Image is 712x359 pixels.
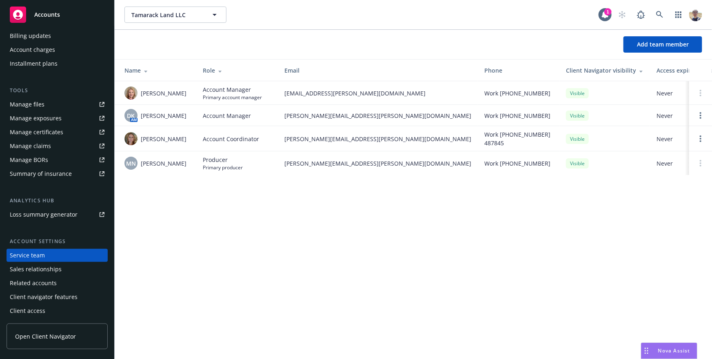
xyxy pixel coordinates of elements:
[131,11,202,19] span: Tamarack Land LLC
[7,290,108,304] a: Client navigator features
[10,57,58,70] div: Installment plans
[7,43,108,56] a: Account charges
[652,7,668,23] a: Search
[484,130,553,147] span: Work [PHONE_NUMBER] 487845
[141,159,186,168] span: [PERSON_NAME]
[7,167,108,180] a: Summary of insurance
[7,3,108,26] a: Accounts
[641,343,652,359] div: Drag to move
[7,126,108,139] a: Manage certificates
[7,112,108,125] a: Manage exposures
[203,155,243,164] span: Producer
[7,86,108,95] div: Tools
[203,94,262,101] span: Primary account manager
[696,134,705,144] a: Open options
[7,197,108,205] div: Analytics hub
[484,159,550,168] span: Work [PHONE_NUMBER]
[126,159,136,168] span: MN
[696,111,705,120] a: Open options
[284,135,471,143] span: [PERSON_NAME][EMAIL_ADDRESS][PERSON_NAME][DOMAIN_NAME]
[10,167,72,180] div: Summary of insurance
[566,88,589,98] div: Visible
[124,7,226,23] button: Tamarack Land LLC
[10,153,48,166] div: Manage BORs
[141,135,186,143] span: [PERSON_NAME]
[566,111,589,121] div: Visible
[566,158,589,168] div: Visible
[641,343,697,359] button: Nova Assist
[7,237,108,246] div: Account settings
[484,89,550,98] span: Work [PHONE_NUMBER]
[10,304,45,317] div: Client access
[484,66,553,75] div: Phone
[284,89,471,98] span: [EMAIL_ADDRESS][PERSON_NAME][DOMAIN_NAME]
[566,134,589,144] div: Visible
[10,43,55,56] div: Account charges
[658,347,690,354] span: Nova Assist
[203,135,259,143] span: Account Coordinator
[284,159,471,168] span: [PERSON_NAME][EMAIL_ADDRESS][PERSON_NAME][DOMAIN_NAME]
[203,111,251,120] span: Account Manager
[7,277,108,290] a: Related accounts
[127,111,135,120] span: DK
[10,29,51,42] div: Billing updates
[689,8,702,21] img: photo
[7,153,108,166] a: Manage BORs
[633,7,649,23] a: Report a Bug
[670,7,687,23] a: Switch app
[7,249,108,262] a: Service team
[10,208,78,221] div: Loss summary generator
[10,98,44,111] div: Manage files
[623,36,702,53] button: Add team member
[15,332,76,341] span: Open Client Navigator
[124,132,138,145] img: photo
[10,290,78,304] div: Client navigator features
[124,86,138,100] img: photo
[604,8,612,16] div: 1
[284,111,471,120] span: [PERSON_NAME][EMAIL_ADDRESS][PERSON_NAME][DOMAIN_NAME]
[203,164,243,171] span: Primary producer
[10,249,45,262] div: Service team
[7,140,108,153] a: Manage claims
[10,126,63,139] div: Manage certificates
[7,304,108,317] a: Client access
[141,111,186,120] span: [PERSON_NAME]
[203,66,271,75] div: Role
[10,140,51,153] div: Manage claims
[34,11,60,18] span: Accounts
[566,66,643,75] div: Client Navigator visibility
[7,98,108,111] a: Manage files
[7,29,108,42] a: Billing updates
[7,57,108,70] a: Installment plans
[141,89,186,98] span: [PERSON_NAME]
[10,112,62,125] div: Manage exposures
[7,208,108,221] a: Loss summary generator
[10,277,57,290] div: Related accounts
[124,66,190,75] div: Name
[614,7,630,23] a: Start snowing
[484,111,550,120] span: Work [PHONE_NUMBER]
[637,40,689,48] span: Add team member
[7,263,108,276] a: Sales relationships
[284,66,471,75] div: Email
[203,85,262,94] span: Account Manager
[10,263,62,276] div: Sales relationships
